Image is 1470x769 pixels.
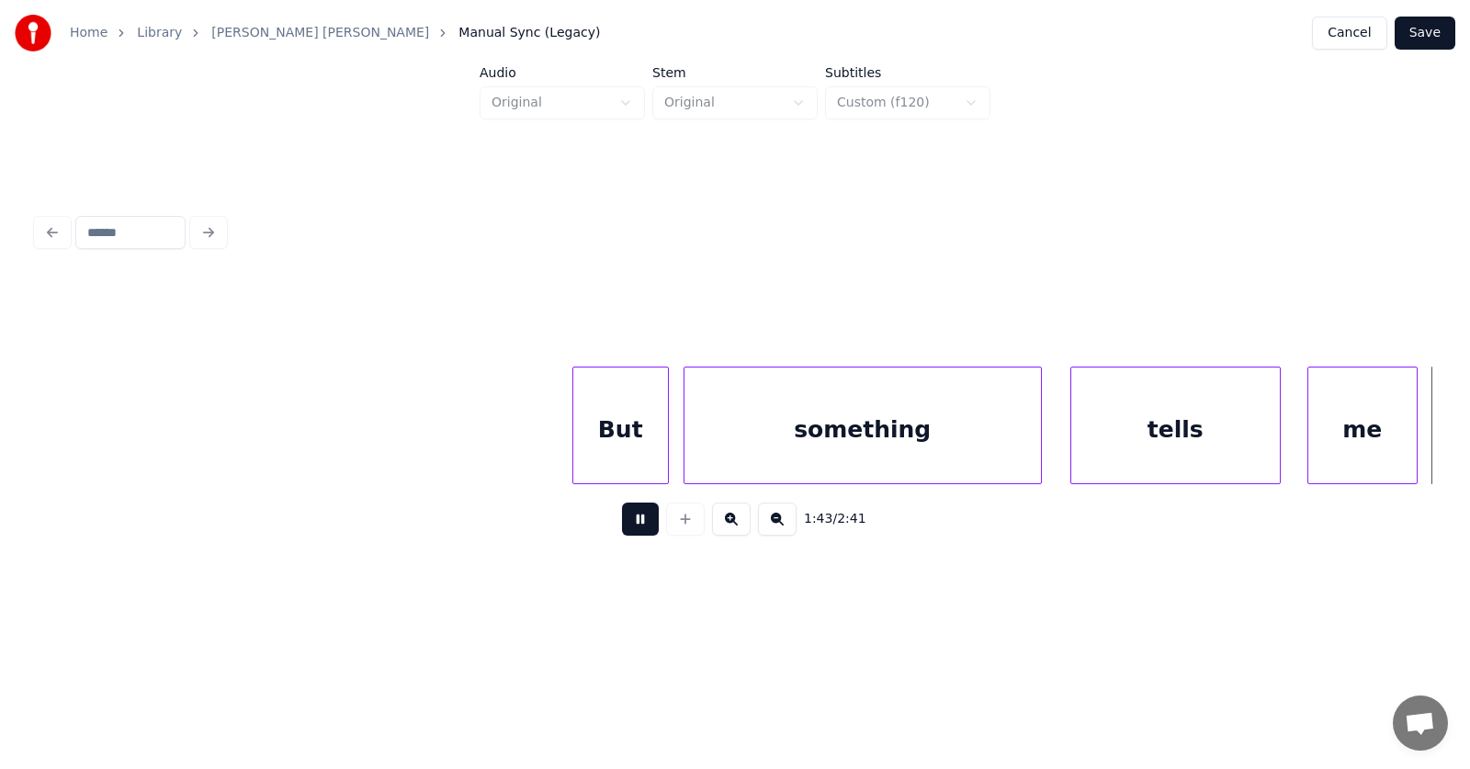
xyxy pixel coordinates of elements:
[458,24,600,42] span: Manual Sync (Legacy)
[804,510,832,528] span: 1:43
[1395,17,1455,50] button: Save
[837,510,865,528] span: 2:41
[652,66,818,79] label: Stem
[70,24,107,42] a: Home
[1312,17,1386,50] button: Cancel
[825,66,990,79] label: Subtitles
[70,24,600,42] nav: breadcrumb
[1393,695,1448,751] a: Open chat
[480,66,645,79] label: Audio
[137,24,182,42] a: Library
[804,510,848,528] div: /
[211,24,429,42] a: [PERSON_NAME] [PERSON_NAME]
[15,15,51,51] img: youka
